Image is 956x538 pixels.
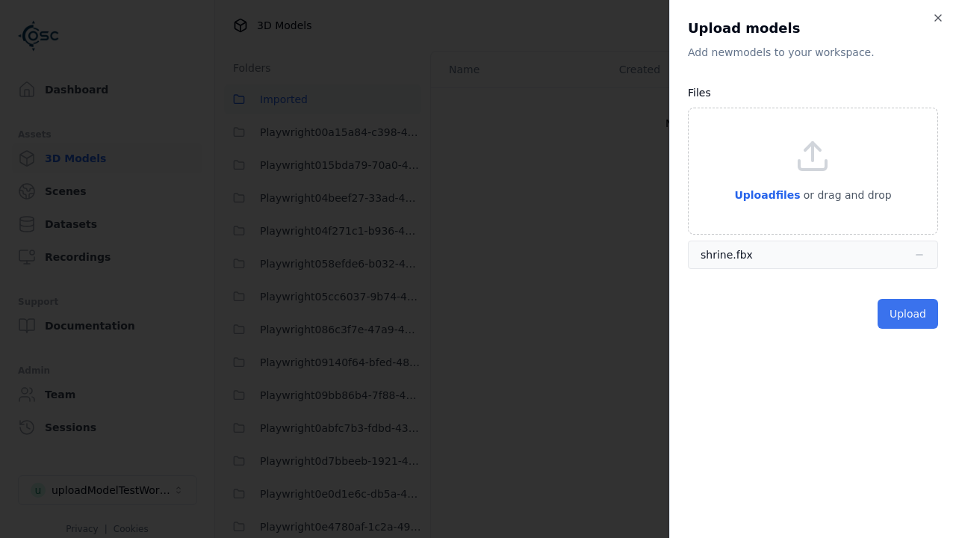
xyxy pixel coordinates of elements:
[688,45,938,60] p: Add new model s to your workspace.
[801,186,892,204] p: or drag and drop
[688,18,938,39] h2: Upload models
[688,87,711,99] label: Files
[701,247,753,262] div: shrine.fbx
[734,189,800,201] span: Upload files
[878,299,938,329] button: Upload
